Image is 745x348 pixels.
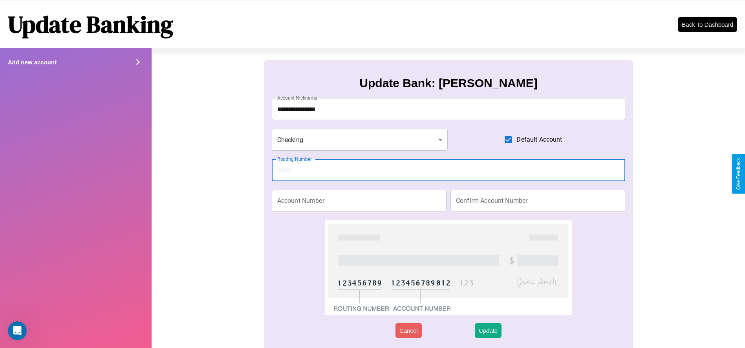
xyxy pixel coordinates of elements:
[8,8,173,40] h1: Update Banking
[277,95,317,101] label: Account Nickname
[395,323,422,338] button: Cancel
[277,156,312,162] label: Routing Number
[325,220,573,315] img: check
[516,135,562,144] span: Default Account
[678,17,737,32] button: Back To Dashboard
[359,77,537,90] h3: Update Bank: [PERSON_NAME]
[8,59,57,66] h4: Add new account
[272,129,448,151] div: Checking
[8,321,27,340] iframe: Intercom live chat
[475,323,502,338] button: Update
[736,158,741,190] div: Give Feedback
